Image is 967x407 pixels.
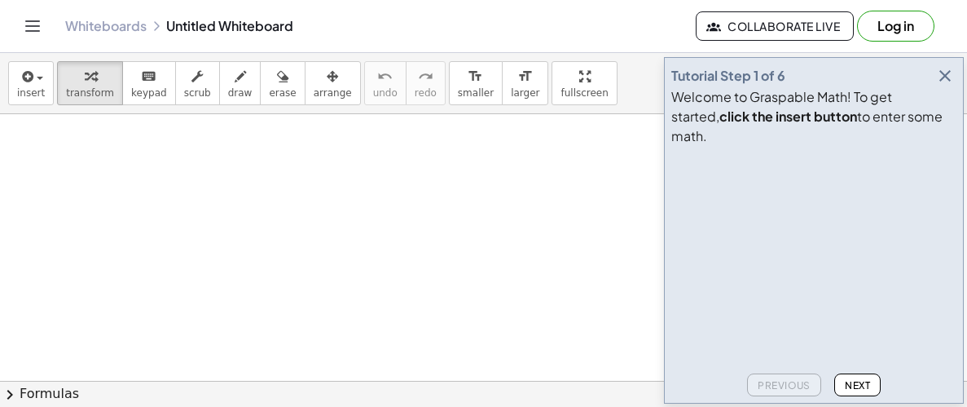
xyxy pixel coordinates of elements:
button: fullscreen [552,61,617,105]
span: undo [373,87,398,99]
div: Welcome to Graspable Math! To get started, to enter some math. [671,87,956,146]
span: Next [845,379,870,392]
button: Log in [857,11,934,42]
button: format_sizesmaller [449,61,503,105]
button: keyboardkeypad [122,61,176,105]
button: erase [260,61,305,105]
span: transform [66,87,114,99]
b: click the insert button [719,108,857,125]
span: erase [269,87,296,99]
span: scrub [184,87,211,99]
i: format_size [517,67,533,86]
span: larger [511,87,539,99]
span: redo [415,87,437,99]
span: arrange [314,87,352,99]
i: redo [418,67,433,86]
button: Collaborate Live [696,11,854,41]
button: Toggle navigation [20,13,46,39]
span: draw [228,87,253,99]
span: insert [17,87,45,99]
span: keypad [131,87,167,99]
button: insert [8,61,54,105]
i: undo [377,67,393,86]
span: Collaborate Live [710,19,840,33]
i: format_size [468,67,483,86]
div: Tutorial Step 1 of 6 [671,66,785,86]
button: draw [219,61,262,105]
a: Whiteboards [65,18,147,34]
button: scrub [175,61,220,105]
button: undoundo [364,61,407,105]
button: transform [57,61,123,105]
i: keyboard [141,67,156,86]
button: format_sizelarger [502,61,548,105]
span: smaller [458,87,494,99]
span: fullscreen [560,87,608,99]
button: Next [834,374,881,396]
button: redoredo [406,61,446,105]
button: arrange [305,61,361,105]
